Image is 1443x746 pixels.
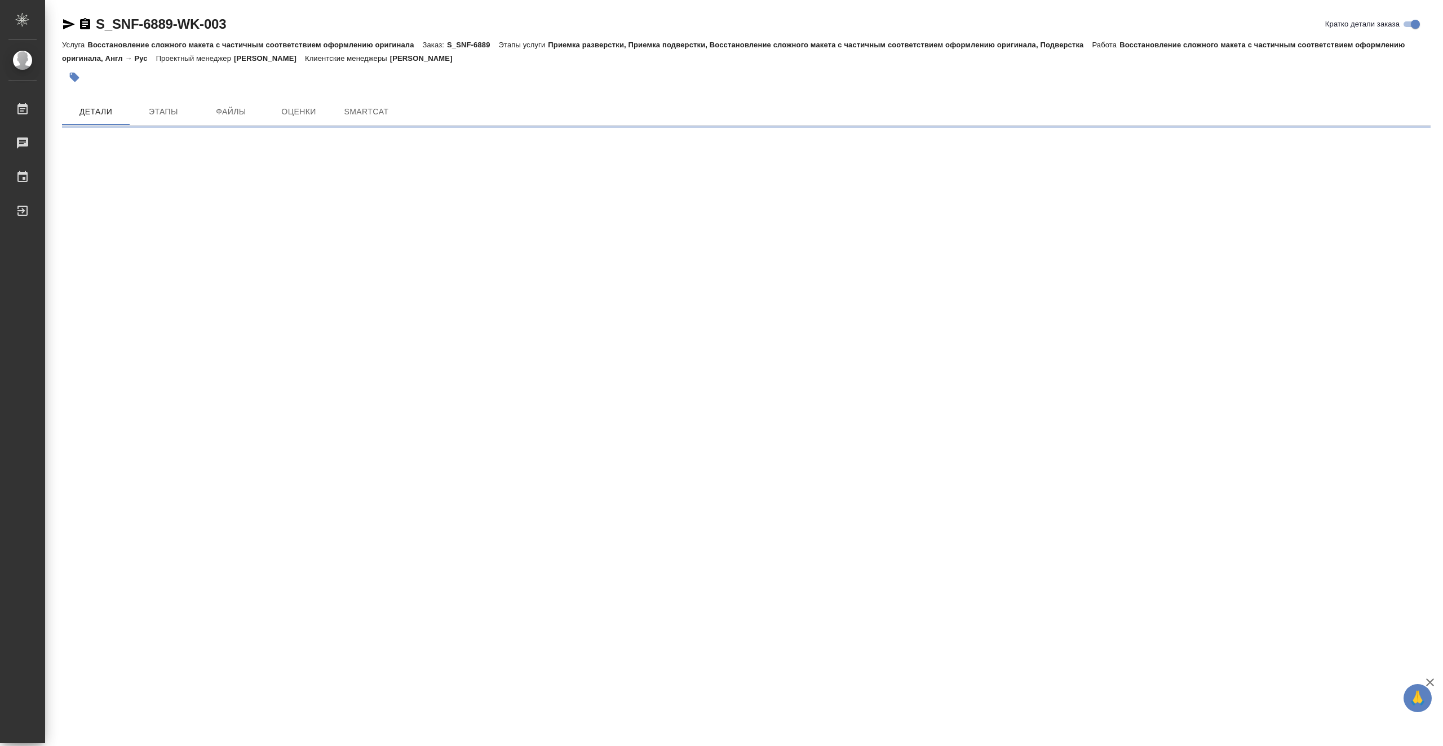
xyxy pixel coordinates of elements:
[62,41,87,49] p: Услуга
[423,41,447,49] p: Заказ:
[78,17,92,31] button: Скопировать ссылку
[62,65,87,90] button: Добавить тэг
[204,105,258,119] span: Файлы
[272,105,326,119] span: Оценки
[1325,19,1400,30] span: Кратко детали заказа
[69,105,123,119] span: Детали
[1408,686,1427,710] span: 🙏
[548,41,1092,49] p: Приемка разверстки, Приемка подверстки, Восстановление сложного макета с частичным соответствием ...
[156,54,234,63] p: Проектный менеджер
[1404,684,1432,712] button: 🙏
[96,16,226,32] a: S_SNF-6889-WK-003
[499,41,548,49] p: Этапы услуги
[62,17,76,31] button: Скопировать ссылку для ЯМессенджера
[339,105,393,119] span: SmartCat
[447,41,499,49] p: S_SNF-6889
[87,41,422,49] p: Восстановление сложного макета с частичным соответствием оформлению оригинала
[234,54,305,63] p: [PERSON_NAME]
[1092,41,1120,49] p: Работа
[305,54,390,63] p: Клиентские менеджеры
[136,105,191,119] span: Этапы
[390,54,461,63] p: [PERSON_NAME]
